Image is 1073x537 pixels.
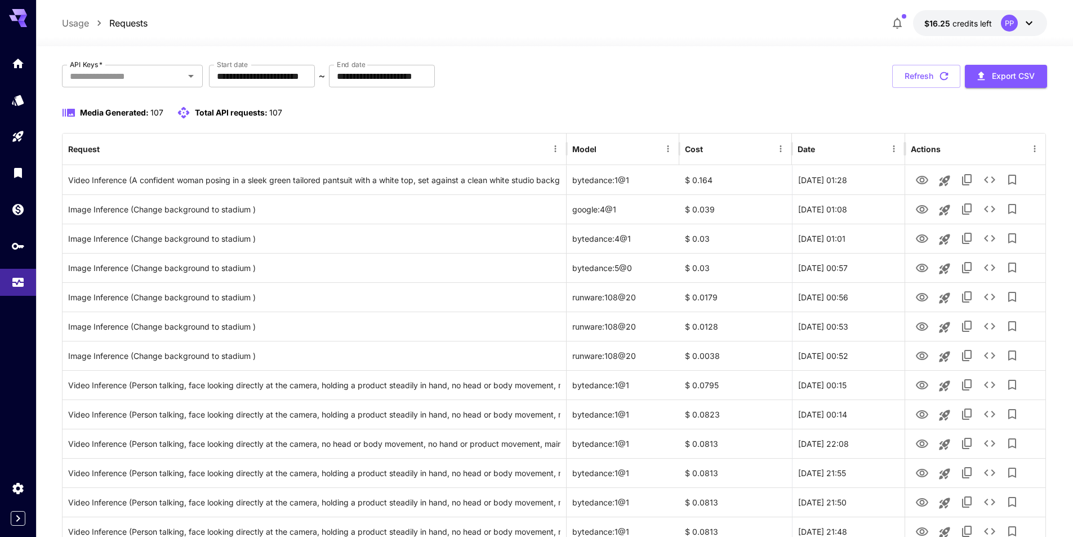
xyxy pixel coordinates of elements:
button: Add to library [1001,432,1023,455]
button: Sort [704,141,720,157]
span: 107 [150,108,163,117]
div: $ 0.039 [679,194,792,224]
label: End date [337,60,365,69]
button: Copy TaskUUID [956,256,978,279]
button: Sort [101,141,117,157]
button: Sort [816,141,832,157]
button: Add to library [1001,315,1023,338]
button: View [911,256,933,279]
div: $ 0.0038 [679,341,792,370]
div: 02 Oct, 2025 01:01 [792,224,905,253]
div: $ 0.0823 [679,400,792,429]
div: 01 Oct, 2025 21:55 [792,458,905,487]
button: See details [978,491,1001,513]
div: Click to copy prompt [68,195,560,224]
button: View [911,227,933,250]
div: Model [572,144,596,154]
div: Click to copy prompt [68,254,560,282]
div: Click to copy prompt [68,166,560,194]
div: 02 Oct, 2025 01:08 [792,194,905,224]
a: Requests [109,16,148,30]
button: Launch in playground [933,463,956,485]
div: 02 Oct, 2025 00:52 [792,341,905,370]
button: Launch in playground [933,258,956,280]
div: $ 0.03 [679,224,792,253]
div: bytedance:1@1 [567,400,679,429]
span: 107 [269,108,282,117]
div: 02 Oct, 2025 00:53 [792,312,905,341]
button: Copy TaskUUID [956,168,978,191]
div: bytedance:4@1 [567,224,679,253]
button: View [911,432,933,455]
button: View [911,461,933,484]
button: Open [183,68,199,84]
div: Click to copy prompt [68,429,560,458]
div: 02 Oct, 2025 01:28 [792,165,905,194]
button: Copy TaskUUID [956,198,978,220]
div: $ 0.0179 [679,282,792,312]
button: Launch in playground [933,375,956,397]
div: Click to copy prompt [68,341,560,370]
div: API Keys [11,239,25,253]
button: See details [978,256,1001,279]
button: Add to library [1001,403,1023,425]
div: runware:108@20 [567,312,679,341]
button: Menu [660,141,676,157]
button: See details [978,403,1001,425]
div: 02 Oct, 2025 00:15 [792,370,905,400]
div: runware:108@20 [567,282,679,312]
button: Launch in playground [933,316,956,339]
button: View [911,197,933,220]
div: bytedance:1@1 [567,458,679,487]
button: Sort [598,141,613,157]
button: Launch in playground [933,433,956,456]
div: $16.24848 [924,17,992,29]
button: Menu [886,141,902,157]
button: Launch in playground [933,404,956,427]
label: API Keys [70,60,103,69]
div: 02 Oct, 2025 00:14 [792,400,905,429]
div: Usage [11,272,25,286]
button: See details [978,198,1001,220]
div: $ 0.03 [679,253,792,282]
button: See details [978,168,1001,191]
div: Click to copy prompt [68,459,560,487]
div: 01 Oct, 2025 22:08 [792,429,905,458]
button: See details [978,286,1001,308]
span: Total API requests: [195,108,268,117]
button: Add to library [1001,286,1023,308]
span: credits left [952,19,992,28]
div: bytedance:1@1 [567,370,679,400]
div: $ 0.0813 [679,487,792,517]
div: Wallet [11,202,25,216]
div: 02 Oct, 2025 00:57 [792,253,905,282]
div: 02 Oct, 2025 00:56 [792,282,905,312]
div: Actions [911,144,941,154]
button: Launch in playground [933,228,956,251]
div: PP [1001,15,1018,32]
div: Home [11,56,25,70]
button: View [911,168,933,191]
button: View [911,285,933,308]
div: Click to copy prompt [68,283,560,312]
a: Usage [62,16,89,30]
label: Start date [217,60,248,69]
div: Click to copy prompt [68,312,560,341]
div: $ 0.164 [679,165,792,194]
button: Copy TaskUUID [956,461,978,484]
button: $16.24848PP [913,10,1047,36]
div: Click to copy prompt [68,371,560,400]
div: $ 0.0813 [679,429,792,458]
div: bytedance:1@1 [567,429,679,458]
button: Menu [1027,141,1043,157]
button: Add to library [1001,461,1023,484]
button: Export CSV [965,65,1047,88]
div: Settings [11,481,25,495]
div: Click to copy prompt [68,400,560,429]
button: Launch in playground [933,170,956,192]
button: View [911,314,933,338]
button: Copy TaskUUID [956,432,978,455]
button: Launch in playground [933,492,956,514]
button: Launch in playground [933,345,956,368]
